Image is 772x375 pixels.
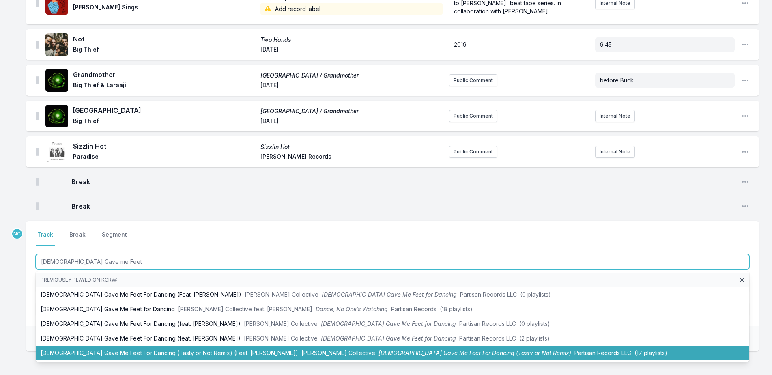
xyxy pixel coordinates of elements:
button: Public Comment [449,146,497,158]
span: [DATE] [260,81,443,91]
button: Public Comment [449,110,497,122]
span: [PERSON_NAME] Collective [245,291,318,298]
span: Partisan Records LLC [574,349,631,356]
button: Open playlist item options [741,148,749,156]
span: Two Hands [260,36,443,44]
input: Track Title [36,254,749,269]
img: Drag Handle [36,202,39,210]
span: 2019 [454,41,467,48]
span: [PERSON_NAME] Collective [244,335,318,342]
li: [DEMOGRAPHIC_DATA] Gave Me Feet For Dancing (Feat. [PERSON_NAME]) [36,287,749,302]
span: [DATE] [260,117,443,127]
p: Novena Carmel [11,228,23,239]
span: Sizzlin Hot [260,143,443,151]
span: Not [73,34,256,44]
button: Open playlist item options [741,76,749,84]
span: Partisan Records LLC [460,291,517,298]
span: Partisan Records [391,306,437,312]
button: Open playlist item options [741,178,749,186]
li: Previously played on KCRW: [36,273,749,287]
span: [PERSON_NAME] Records [260,153,443,162]
li: [DEMOGRAPHIC_DATA] Gave Me Feet For Dancing (feat. [PERSON_NAME]) [36,317,749,331]
span: (2 playlists) [519,335,550,342]
span: [DEMOGRAPHIC_DATA] Gave Me Feet for Dancing [321,320,456,327]
button: Public Comment [449,74,497,86]
li: [DEMOGRAPHIC_DATA] Gave Me Feet for Dancing [36,302,749,317]
button: Break [68,231,87,246]
span: Add record label [260,3,443,15]
span: Paradise [73,153,256,162]
span: (0 playlists) [519,320,550,327]
span: [DATE] [260,45,443,55]
button: Internal Note [595,110,635,122]
button: Segment [100,231,129,246]
span: Dance, No One’s Watching [316,306,388,312]
span: Grandmother [73,70,256,80]
img: Los Angeles / Grandmother [45,105,68,127]
span: [PERSON_NAME] Collective feat. [PERSON_NAME] [178,306,312,312]
span: Break [71,201,735,211]
span: Sizzlin Hot [73,141,256,151]
span: [GEOGRAPHIC_DATA] [73,106,256,115]
img: Drag Handle [36,148,39,156]
span: [PERSON_NAME] Sings [73,3,256,15]
button: Internal Note [595,146,635,158]
span: Big Thief & Laraaji [73,81,256,91]
span: [PERSON_NAME] Collective [244,320,318,327]
img: Sizzlin Hot [45,140,68,163]
span: [DEMOGRAPHIC_DATA] Gave Me Feet for Dancing [322,291,457,298]
img: Los Angeles / Grandmother [45,69,68,92]
span: [GEOGRAPHIC_DATA] / Grandmother [260,71,443,80]
img: Two Hands [45,33,68,56]
span: Big Thief [73,117,256,127]
span: Partisan Records LLC [459,320,516,327]
button: Open playlist item options [741,41,749,49]
span: Partisan Records LLC [459,335,516,342]
button: Open playlist item options [741,202,749,210]
span: (18 playlists) [440,306,473,312]
img: Drag Handle [36,76,39,84]
button: Open playlist item options [741,112,749,120]
span: [DEMOGRAPHIC_DATA] Gave Me Feet For Dancing (Tasty or Not Remix) [378,349,571,356]
span: Break [71,177,735,187]
span: [GEOGRAPHIC_DATA] / Grandmother [260,107,443,115]
span: Big Thief [73,45,256,55]
span: before Buck [600,77,634,84]
li: [DEMOGRAPHIC_DATA] Gave Me Feet For Dancing (feat. [PERSON_NAME]) [36,331,749,346]
span: (17 playlists) [634,349,667,356]
span: 9:45 [600,41,612,48]
li: [DEMOGRAPHIC_DATA] Gave Me Feet For Dancing (Tasty or Not Remix) (Feat. [PERSON_NAME]) [36,346,749,360]
img: Drag Handle [36,178,39,186]
span: [DEMOGRAPHIC_DATA] Gave Me Feet for Dancing [321,335,456,342]
button: Track [36,231,55,246]
img: Drag Handle [36,112,39,120]
span: (0 playlists) [520,291,551,298]
img: Drag Handle [36,41,39,49]
span: [PERSON_NAME] Collective [301,349,375,356]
